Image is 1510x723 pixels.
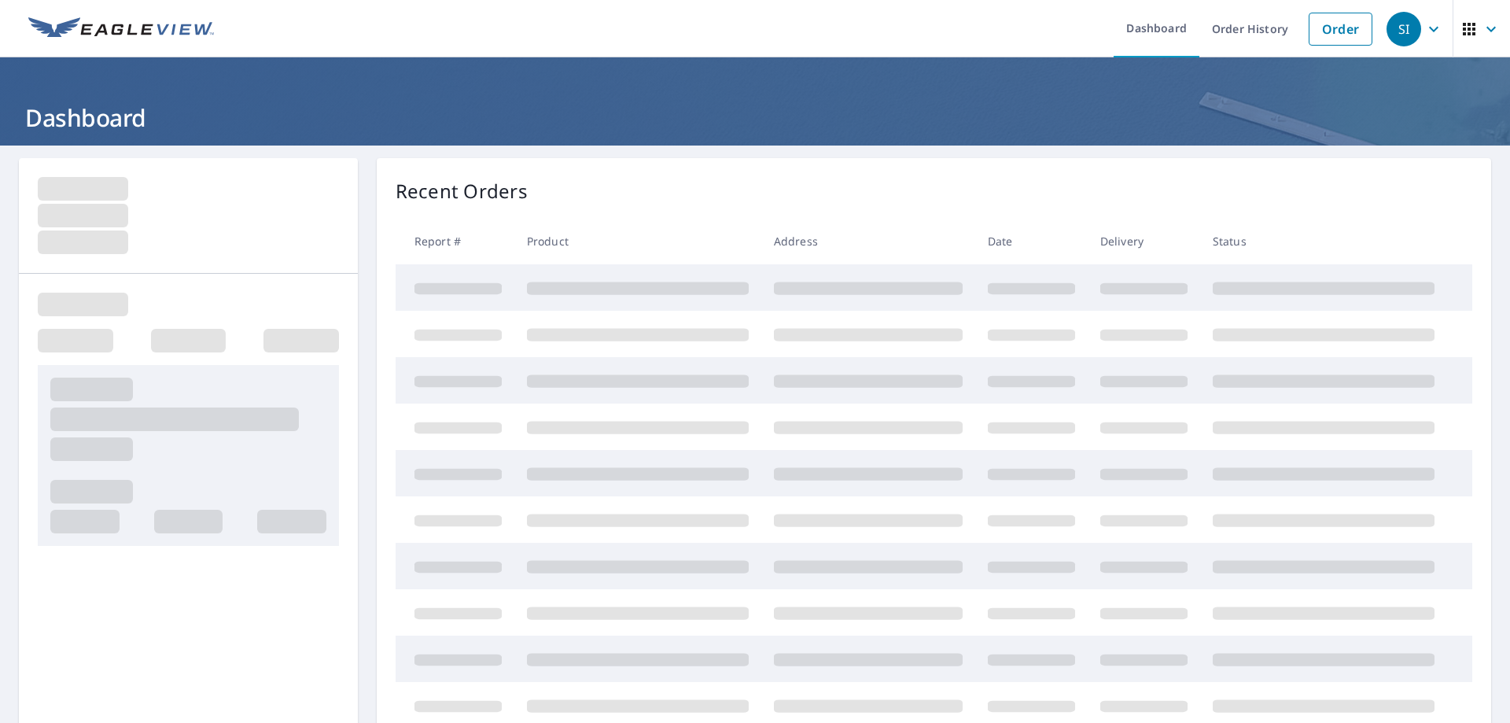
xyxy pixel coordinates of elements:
h1: Dashboard [19,101,1491,134]
th: Product [514,218,761,264]
th: Address [761,218,975,264]
img: EV Logo [28,17,214,41]
th: Report # [396,218,514,264]
div: SI [1387,12,1421,46]
th: Delivery [1088,218,1200,264]
th: Date [975,218,1088,264]
p: Recent Orders [396,177,528,205]
a: Order [1309,13,1372,46]
th: Status [1200,218,1447,264]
